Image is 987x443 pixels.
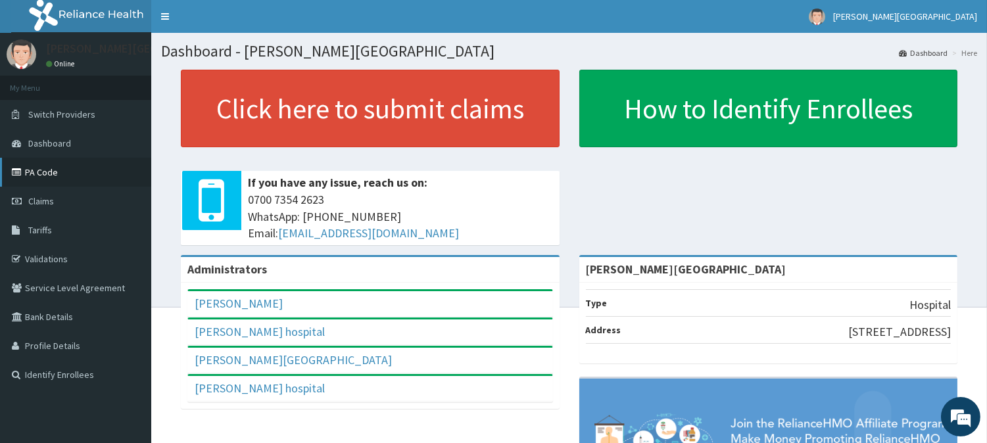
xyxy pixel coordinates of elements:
[195,381,325,396] a: [PERSON_NAME] hospital
[586,297,608,309] b: Type
[7,39,36,69] img: User Image
[28,108,95,120] span: Switch Providers
[909,296,951,314] p: Hospital
[46,43,241,55] p: [PERSON_NAME][GEOGRAPHIC_DATA]
[579,70,958,147] a: How to Identify Enrollees
[216,7,247,38] div: Minimize live chat window
[28,195,54,207] span: Claims
[24,66,53,99] img: d_794563401_company_1708531726252_794563401
[278,225,459,241] a: [EMAIL_ADDRESS][DOMAIN_NAME]
[28,137,71,149] span: Dashboard
[809,9,825,25] img: User Image
[181,70,560,147] a: Click here to submit claims
[195,296,283,311] a: [PERSON_NAME]
[28,224,52,236] span: Tariffs
[248,175,427,190] b: If you have any issue, reach us on:
[949,47,977,58] li: Here
[833,11,977,22] span: [PERSON_NAME][GEOGRAPHIC_DATA]
[899,47,948,58] a: Dashboard
[586,324,621,336] b: Address
[248,191,553,242] span: 0700 7354 2623 WhatsApp: [PHONE_NUMBER] Email:
[848,323,951,340] p: [STREET_ADDRESS]
[161,43,977,60] h1: Dashboard - [PERSON_NAME][GEOGRAPHIC_DATA]
[195,324,325,339] a: [PERSON_NAME] hospital
[187,262,267,277] b: Administrators
[7,300,251,346] textarea: Type your message and hit 'Enter'
[46,59,78,68] a: Online
[195,352,392,367] a: [PERSON_NAME][GEOGRAPHIC_DATA]
[68,74,221,91] div: Chat with us now
[76,136,181,269] span: We're online!
[586,262,786,277] strong: [PERSON_NAME][GEOGRAPHIC_DATA]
